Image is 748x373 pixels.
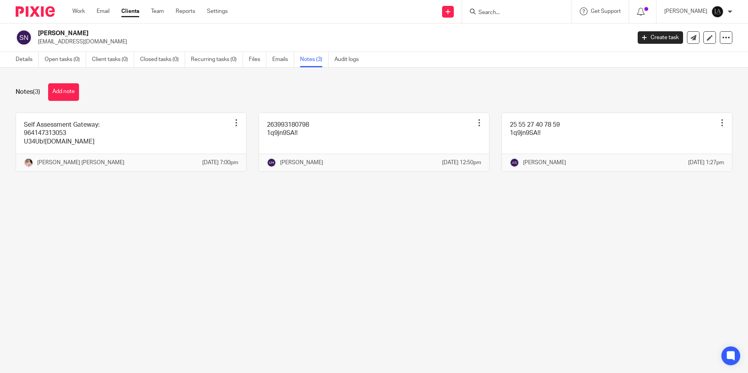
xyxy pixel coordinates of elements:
[16,6,55,17] img: Pixie
[151,7,164,15] a: Team
[140,52,185,67] a: Closed tasks (0)
[280,159,323,167] p: [PERSON_NAME]
[638,31,683,44] a: Create task
[191,52,243,67] a: Recurring tasks (0)
[207,7,228,15] a: Settings
[45,52,86,67] a: Open tasks (0)
[16,52,39,67] a: Details
[38,29,508,38] h2: [PERSON_NAME]
[33,89,40,95] span: (3)
[16,29,32,46] img: svg%3E
[688,159,724,167] p: [DATE] 1:27pm
[24,158,33,167] img: Snapchat-630390547_1.png
[97,7,110,15] a: Email
[121,7,139,15] a: Clients
[72,7,85,15] a: Work
[16,88,40,96] h1: Notes
[37,159,124,167] p: [PERSON_NAME] [PERSON_NAME]
[510,158,519,167] img: svg%3E
[442,159,481,167] p: [DATE] 12:50pm
[334,52,365,67] a: Audit logs
[48,83,79,101] button: Add note
[92,52,134,67] a: Client tasks (0)
[523,159,566,167] p: [PERSON_NAME]
[267,158,276,167] img: svg%3E
[478,9,548,16] input: Search
[300,52,329,67] a: Notes (3)
[176,7,195,15] a: Reports
[202,159,238,167] p: [DATE] 7:00pm
[711,5,724,18] img: Lockhart+Amin+-+1024x1024+-+light+on+dark.jpg
[249,52,266,67] a: Files
[591,9,621,14] span: Get Support
[38,38,626,46] p: [EMAIL_ADDRESS][DOMAIN_NAME]
[664,7,707,15] p: [PERSON_NAME]
[272,52,294,67] a: Emails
